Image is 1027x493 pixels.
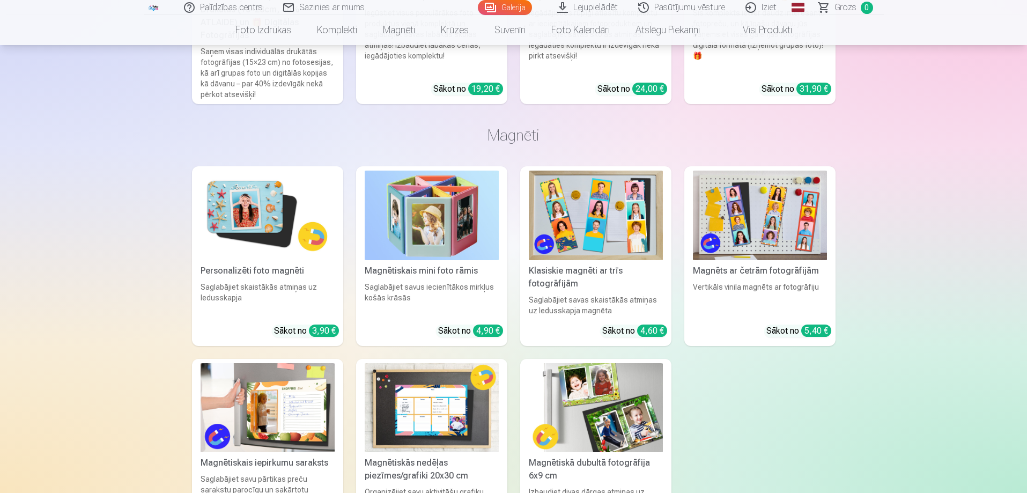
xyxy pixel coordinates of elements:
[148,4,160,11] img: /fa1
[861,2,873,14] span: 0
[602,325,667,337] div: Sākot no
[360,264,503,277] div: Magnētiskais mini foto rāmis
[524,264,667,290] div: Klasiskie magnēti ar trīs fotogrāfijām
[360,457,503,482] div: Magnētiskās nedēļas piezīmes/grafiki 20x30 cm
[632,83,667,95] div: 24,00 €
[201,126,827,145] h3: Magnēti
[274,325,339,337] div: Sākot no
[689,282,831,316] div: Vertikāls vinila magnēts ar fotogrāfiju
[223,15,304,45] a: Foto izdrukas
[834,1,856,14] span: Grozs
[201,363,335,453] img: Magnētiskais iepirkumu saraksts
[196,457,339,469] div: Magnētiskais iepirkumu saraksts
[309,325,339,337] div: 3,90 €
[365,171,499,260] img: Magnētiskais mini foto rāmis
[538,15,623,45] a: Foto kalendāri
[468,83,503,95] div: 19,20 €
[801,325,831,337] div: 5,40 €
[524,295,667,316] div: Saglabājiet savas skaistākās atmiņas uz ledusskapja magnēta
[597,83,667,95] div: Sākot no
[196,282,339,316] div: Saglabājiet skaistākās atmiņas uz ledusskapja
[689,264,831,277] div: Magnēts ar četrām fotogrāfijām
[360,282,503,316] div: Saglabājiet savus iecienītākos mirkļus košās krāsās
[713,15,805,45] a: Visi produkti
[520,166,671,346] a: Klasiskie magnēti ar trīs fotogrāfijāmKlasiskie magnēti ar trīs fotogrāfijāmSaglabājiet savas ska...
[796,83,831,95] div: 31,90 €
[196,46,339,100] div: Saņem visas individuālās drukātās fotogrāfijas (15×23 cm) no fotosesijas, kā arī grupas foto un d...
[684,166,836,346] a: Magnēts ar četrām fotogrāfijāmMagnēts ar četrām fotogrāfijāmVertikāls vinila magnēts ar fotogrāfi...
[524,457,667,482] div: Magnētiskā dubultā fotogrāfija 6x9 cm
[438,325,503,337] div: Sākot no
[370,15,428,45] a: Magnēti
[356,166,507,346] a: Magnētiskais mini foto rāmisMagnētiskais mini foto rāmisSaglabājiet savus iecienītākos mirkļus ko...
[433,83,503,95] div: Sākot no
[766,325,831,337] div: Sākot no
[201,171,335,260] img: Personalizēti foto magnēti
[693,171,827,260] img: Magnēts ar četrām fotogrāfijām
[623,15,713,45] a: Atslēgu piekariņi
[482,15,538,45] a: Suvenīri
[637,325,667,337] div: 4,60 €
[196,264,339,277] div: Personalizēti foto magnēti
[529,171,663,260] img: Klasiskie magnēti ar trīs fotogrāfijām
[365,363,499,453] img: Magnētiskās nedēļas piezīmes/grafiki 20x30 cm
[428,15,482,45] a: Krūzes
[762,83,831,95] div: Sākot no
[529,363,663,453] img: Magnētiskā dubultā fotogrāfija 6x9 cm
[304,15,370,45] a: Komplekti
[192,166,343,346] a: Personalizēti foto magnētiPersonalizēti foto magnētiSaglabājiet skaistākās atmiņas uz ledusskapja...
[473,325,503,337] div: 4,90 €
